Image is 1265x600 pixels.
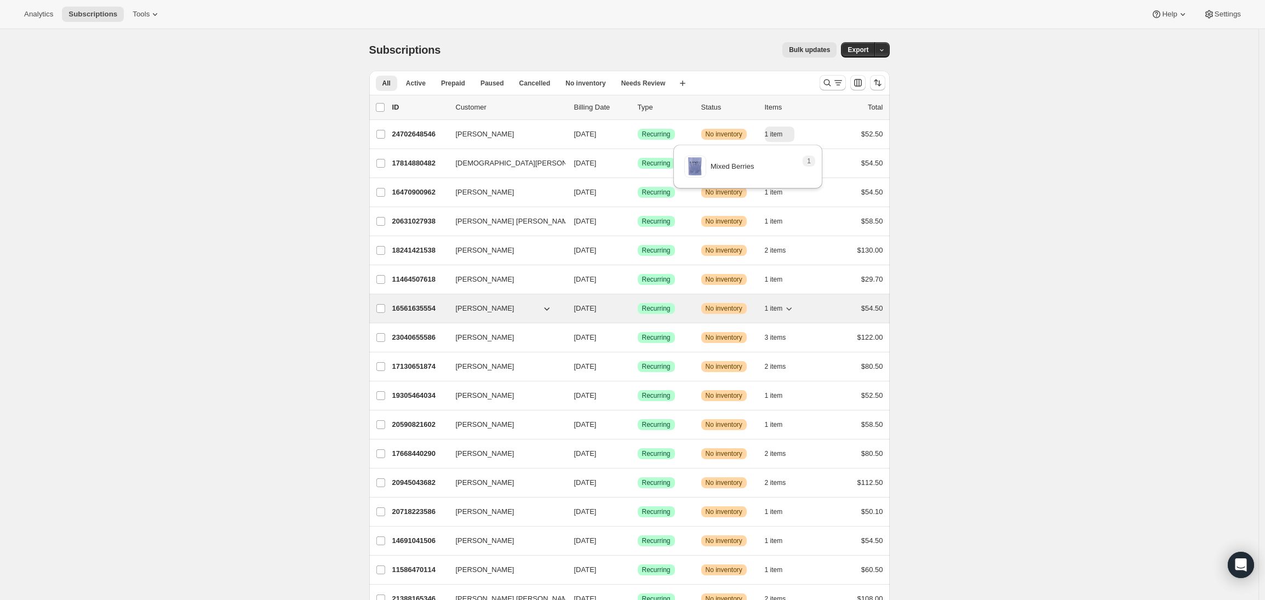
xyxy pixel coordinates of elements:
[765,475,798,490] button: 2 items
[765,362,786,371] span: 2 items
[706,420,742,429] span: No inventory
[449,300,559,317] button: [PERSON_NAME]
[392,562,883,578] div: 11586470114[PERSON_NAME][DATE]SuccessRecurringWarningNo inventory1 item$60.50
[456,274,514,285] span: [PERSON_NAME]
[392,446,883,461] div: 17668440290[PERSON_NAME][DATE]SuccessRecurringWarningNo inventory2 items$80.50
[642,420,671,429] span: Recurring
[456,129,514,140] span: [PERSON_NAME]
[706,536,742,545] span: No inventory
[392,359,883,374] div: 17130651874[PERSON_NAME][DATE]SuccessRecurringWarningNo inventory2 items$80.50
[642,159,671,168] span: Recurring
[642,565,671,574] span: Recurring
[850,75,866,90] button: Customize table column order and visibility
[392,388,883,403] div: 19305464034[PERSON_NAME][DATE]SuccessRecurringWarningNo inventory1 item$52.50
[765,420,783,429] span: 1 item
[519,79,551,88] span: Cancelled
[861,130,883,138] span: $52.50
[711,161,754,172] p: Mixed Berries
[861,391,883,399] span: $52.50
[456,419,514,430] span: [PERSON_NAME]
[392,330,883,345] div: 23040655586[PERSON_NAME][DATE]SuccessRecurringWarningNo inventory3 items$122.00
[449,445,559,462] button: [PERSON_NAME]
[765,333,786,342] span: 3 items
[449,416,559,433] button: [PERSON_NAME]
[126,7,167,22] button: Tools
[574,391,597,399] span: [DATE]
[449,184,559,201] button: [PERSON_NAME]
[392,417,883,432] div: 20590821602[PERSON_NAME][DATE]SuccessRecurringWarningNo inventory1 item$58.50
[133,10,150,19] span: Tools
[706,478,742,487] span: No inventory
[456,506,514,517] span: [PERSON_NAME]
[574,449,597,458] span: [DATE]
[765,507,783,516] span: 1 item
[456,303,514,314] span: [PERSON_NAME]
[392,158,447,169] p: 17814880482
[706,304,742,313] span: No inventory
[765,214,795,229] button: 1 item
[706,565,742,574] span: No inventory
[765,130,783,139] span: 1 item
[857,333,883,341] span: $122.00
[392,301,883,316] div: 16561635554[PERSON_NAME][DATE]SuccessRecurringWarningNo inventory1 item$54.50
[456,390,514,401] span: [PERSON_NAME]
[456,477,514,488] span: [PERSON_NAME]
[449,213,559,230] button: [PERSON_NAME] [PERSON_NAME]
[1197,7,1247,22] button: Settings
[868,102,883,113] p: Total
[392,216,447,227] p: 20631027938
[861,159,883,167] span: $54.50
[642,130,671,139] span: Recurring
[392,506,447,517] p: 20718223586
[574,188,597,196] span: [DATE]
[574,246,597,254] span: [DATE]
[861,217,883,225] span: $58.50
[642,188,671,197] span: Recurring
[765,565,783,574] span: 1 item
[392,102,447,113] p: ID
[765,536,783,545] span: 1 item
[765,330,798,345] button: 3 items
[642,449,671,458] span: Recurring
[765,449,786,458] span: 2 items
[392,187,447,198] p: 16470900962
[392,564,447,575] p: 11586470114
[782,42,837,58] button: Bulk updates
[820,75,846,90] button: Search and filter results
[642,507,671,516] span: Recurring
[861,304,883,312] span: $54.50
[765,272,795,287] button: 1 item
[449,561,559,579] button: [PERSON_NAME]
[369,44,441,56] span: Subscriptions
[706,391,742,400] span: No inventory
[765,301,795,316] button: 1 item
[1144,7,1194,22] button: Help
[449,125,559,143] button: [PERSON_NAME]
[574,478,597,487] span: [DATE]
[765,304,783,313] span: 1 item
[574,362,597,370] span: [DATE]
[807,157,811,165] span: 1
[392,185,883,200] div: 16470900962[PERSON_NAME][DATE]SuccessRecurringWarningNo inventory1 item$54.50
[574,565,597,574] span: [DATE]
[392,102,883,113] div: IDCustomerBilling DateTypeStatusItemsTotal
[456,245,514,256] span: [PERSON_NAME]
[765,533,795,548] button: 1 item
[642,217,671,226] span: Recurring
[848,45,868,54] span: Export
[574,536,597,545] span: [DATE]
[456,187,514,198] span: [PERSON_NAME]
[456,102,565,113] p: Customer
[392,214,883,229] div: 20631027938[PERSON_NAME] [PERSON_NAME][DATE]SuccessRecurringWarningNo inventory1 item$58.50
[765,562,795,578] button: 1 item
[642,536,671,545] span: Recurring
[392,332,447,343] p: 23040655586
[574,159,597,167] span: [DATE]
[441,79,465,88] span: Prepaid
[392,274,447,285] p: 11464507618
[621,79,666,88] span: Needs Review
[642,304,671,313] span: Recurring
[765,243,798,258] button: 2 items
[642,362,671,371] span: Recurring
[861,275,883,283] span: $29.70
